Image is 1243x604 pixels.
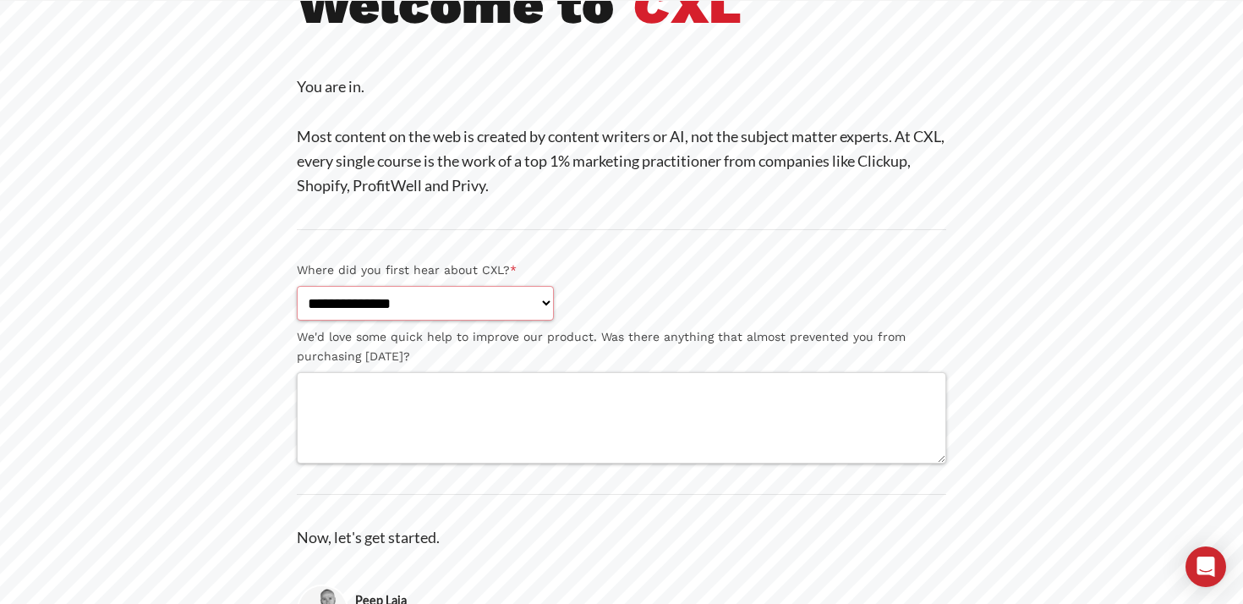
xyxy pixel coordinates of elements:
[297,261,946,280] label: Where did you first hear about CXL?
[1186,546,1226,587] div: Open Intercom Messenger
[297,74,946,198] p: You are in. Most content on the web is created by content writers or AI, not the subject matter e...
[297,327,946,366] label: We'd love some quick help to improve our product. Was there anything that almost prevented you fr...
[297,525,946,550] p: Now, let's get started.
